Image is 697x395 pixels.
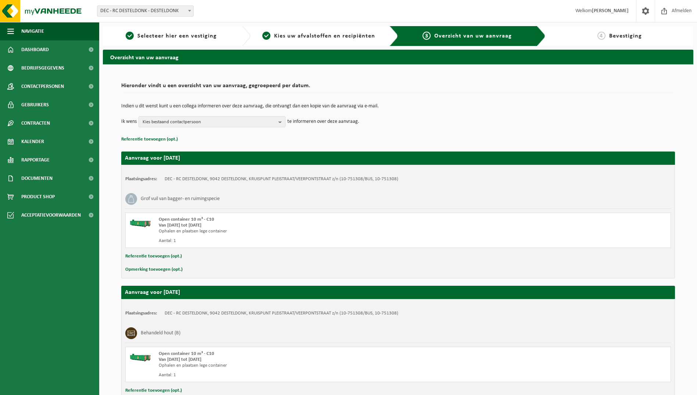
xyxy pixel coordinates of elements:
span: Open container 10 m³ - C10 [159,351,214,356]
span: Acceptatievoorwaarden [21,206,81,224]
span: 2 [262,32,270,40]
span: Product Shop [21,188,55,206]
p: te informeren over deze aanvraag. [287,116,359,127]
p: Ik wens [121,116,137,127]
span: Contracten [21,114,50,132]
td: DEC - RC DESTELDONK, 9042 DESTELDONK, KRUISPUNT PLEISTRAAT/VEERPONTSTRAAT z/n (10-751308/BUS, 10-... [165,176,398,182]
span: Selecteer hier een vestiging [137,33,217,39]
button: Kies bestaand contactpersoon [139,116,285,127]
button: Referentie toevoegen (opt.) [121,135,178,144]
img: HK-XC-10-GN-00.png [129,351,151,362]
img: HK-XC-10-GN-00.png [129,217,151,228]
strong: Aanvraag voor [DATE] [125,289,180,295]
strong: Plaatsingsadres: [125,311,157,316]
div: Aantal: 1 [159,372,428,378]
span: Rapportage [21,151,50,169]
span: DEC - RC DESTELDONK - DESTELDONK [97,6,193,16]
strong: Aanvraag voor [DATE] [125,155,180,161]
button: Referentie toevoegen (opt.) [125,252,182,261]
strong: Van [DATE] tot [DATE] [159,357,201,362]
span: 1 [126,32,134,40]
span: Bedrijfsgegevens [21,59,64,77]
span: Kies bestaand contactpersoon [143,117,276,128]
a: 2Kies uw afvalstoffen en recipiënten [254,32,384,40]
a: 1Selecteer hier een vestiging [107,32,236,40]
h3: Behandeld hout (B) [141,327,180,339]
span: Overzicht van uw aanvraag [434,33,512,39]
span: Dashboard [21,40,49,59]
span: Kalender [21,132,44,151]
span: DEC - RC DESTELDONK - DESTELDONK [97,6,194,17]
span: Documenten [21,169,53,188]
strong: Plaatsingsadres: [125,177,157,181]
span: Bevestiging [609,33,642,39]
td: DEC - RC DESTELDONK, 9042 DESTELDONK, KRUISPUNT PLEISTRAAT/VEERPONTSTRAAT z/n (10-751308/BUS, 10-... [165,310,398,316]
div: Ophalen en plaatsen lege container [159,363,428,369]
span: Gebruikers [21,96,49,114]
strong: [PERSON_NAME] [592,8,629,14]
strong: Van [DATE] tot [DATE] [159,223,201,228]
h2: Overzicht van uw aanvraag [103,50,693,64]
button: Opmerking toevoegen (opt.) [125,265,183,274]
div: Aantal: 1 [159,238,428,244]
span: Contactpersonen [21,77,64,96]
h3: Grof vuil van bagger- en ruimingspecie [141,193,220,205]
p: Indien u dit wenst kunt u een collega informeren over deze aanvraag, die ontvangt dan een kopie v... [121,104,675,109]
div: Ophalen en plaatsen lege container [159,228,428,234]
span: 3 [423,32,431,40]
h2: Hieronder vindt u een overzicht van uw aanvraag, gegroepeerd per datum. [121,83,675,93]
span: Open container 10 m³ - C10 [159,217,214,222]
span: Kies uw afvalstoffen en recipiënten [274,33,375,39]
span: 4 [597,32,606,40]
span: Navigatie [21,22,44,40]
